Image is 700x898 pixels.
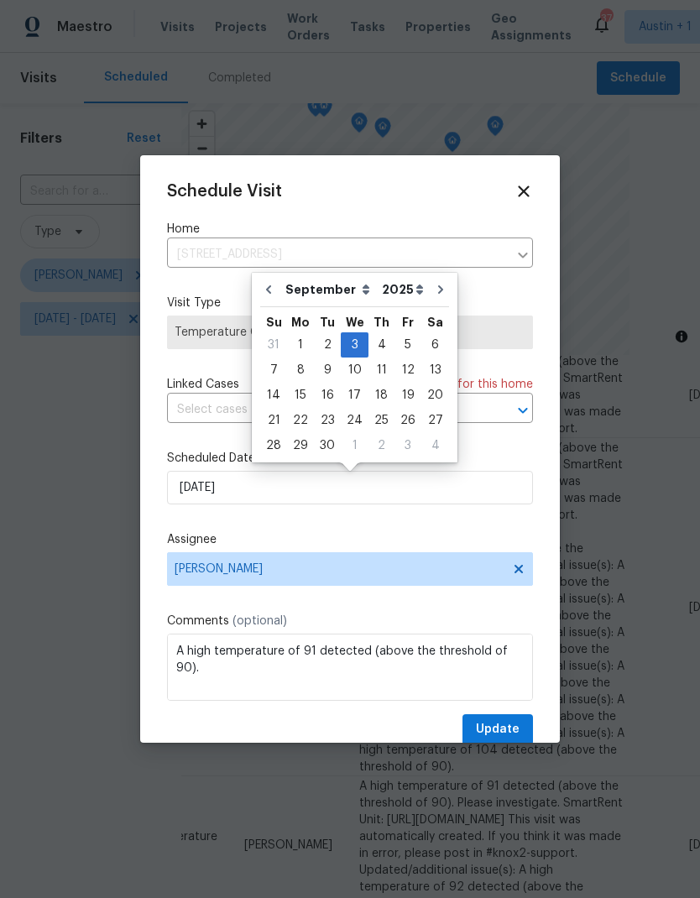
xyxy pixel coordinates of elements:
label: Comments [167,613,533,629]
div: 5 [394,333,421,357]
div: Fri Sep 26 2025 [394,408,421,433]
div: 4 [421,434,449,457]
div: Fri Sep 05 2025 [394,332,421,358]
div: 31 [260,333,287,357]
div: 29 [287,434,314,457]
div: Sat Oct 04 2025 [421,433,449,458]
div: Sat Sep 20 2025 [421,383,449,408]
abbr: Saturday [427,316,443,328]
button: Go to previous month [256,273,281,306]
abbr: Sunday [266,316,282,328]
abbr: Tuesday [320,316,335,328]
div: 9 [314,358,341,382]
div: 2 [368,434,394,457]
div: 11 [368,358,394,382]
button: Update [462,714,533,745]
div: Wed Sep 17 2025 [341,383,368,408]
input: Enter in an address [167,242,508,268]
span: [PERSON_NAME] [175,562,504,576]
label: Visit Type [167,295,533,311]
div: Wed Sep 10 2025 [341,358,368,383]
div: Mon Sep 22 2025 [287,408,314,433]
div: 8 [287,358,314,382]
div: Sat Sep 27 2025 [421,408,449,433]
abbr: Thursday [374,316,389,328]
div: 12 [394,358,421,382]
label: Scheduled Date [167,450,533,467]
div: Sun Sep 14 2025 [260,383,287,408]
div: 21 [260,409,287,432]
div: Tue Sep 09 2025 [314,358,341,383]
div: 20 [421,384,449,407]
div: Fri Sep 19 2025 [394,383,421,408]
div: 25 [368,409,394,432]
div: Mon Sep 15 2025 [287,383,314,408]
div: 3 [341,333,368,357]
div: 3 [394,434,421,457]
div: 27 [421,409,449,432]
div: 1 [287,333,314,357]
div: 13 [421,358,449,382]
div: 1 [341,434,368,457]
div: Wed Sep 24 2025 [341,408,368,433]
div: 4 [368,333,394,357]
input: Select cases [167,397,486,423]
span: Close [515,182,533,201]
div: 17 [341,384,368,407]
span: Temperature Check [175,324,525,341]
span: Linked Cases [167,376,239,393]
div: Fri Sep 12 2025 [394,358,421,383]
div: Sat Sep 06 2025 [421,332,449,358]
label: Assignee [167,531,533,548]
div: 18 [368,384,394,407]
div: 16 [314,384,341,407]
div: 2 [314,333,341,357]
div: Mon Sep 01 2025 [287,332,314,358]
div: 28 [260,434,287,457]
div: 14 [260,384,287,407]
div: Tue Sep 30 2025 [314,433,341,458]
div: 15 [287,384,314,407]
div: 22 [287,409,314,432]
div: 19 [394,384,421,407]
span: Schedule Visit [167,183,282,200]
div: 23 [314,409,341,432]
div: Tue Sep 23 2025 [314,408,341,433]
div: Sun Sep 28 2025 [260,433,287,458]
div: Sun Aug 31 2025 [260,332,287,358]
label: Home [167,221,533,238]
div: 10 [341,358,368,382]
span: Update [476,719,520,740]
div: Mon Sep 08 2025 [287,358,314,383]
abbr: Wednesday [346,316,364,328]
select: Year [378,277,428,302]
div: Tue Sep 02 2025 [314,332,341,358]
div: Thu Oct 02 2025 [368,433,394,458]
div: Wed Sep 03 2025 [341,332,368,358]
div: 6 [421,333,449,357]
div: Sat Sep 13 2025 [421,358,449,383]
textarea: A high temperature of 91 detected (above the threshold of 90). Please investigate. SmartRent Unit... [167,634,533,701]
div: Sun Sep 21 2025 [260,408,287,433]
div: 7 [260,358,287,382]
div: Wed Oct 01 2025 [341,433,368,458]
div: 24 [341,409,368,432]
span: (optional) [232,615,287,627]
div: Mon Sep 29 2025 [287,433,314,458]
div: Thu Sep 11 2025 [368,358,394,383]
button: Open [511,399,535,422]
div: 26 [394,409,421,432]
div: Sun Sep 07 2025 [260,358,287,383]
div: Thu Sep 18 2025 [368,383,394,408]
div: Thu Sep 04 2025 [368,332,394,358]
abbr: Friday [402,316,414,328]
div: 30 [314,434,341,457]
div: Fri Oct 03 2025 [394,433,421,458]
div: Tue Sep 16 2025 [314,383,341,408]
div: Thu Sep 25 2025 [368,408,394,433]
button: Go to next month [428,273,453,306]
abbr: Monday [291,316,310,328]
select: Month [281,277,378,302]
input: M/D/YYYY [167,471,533,504]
